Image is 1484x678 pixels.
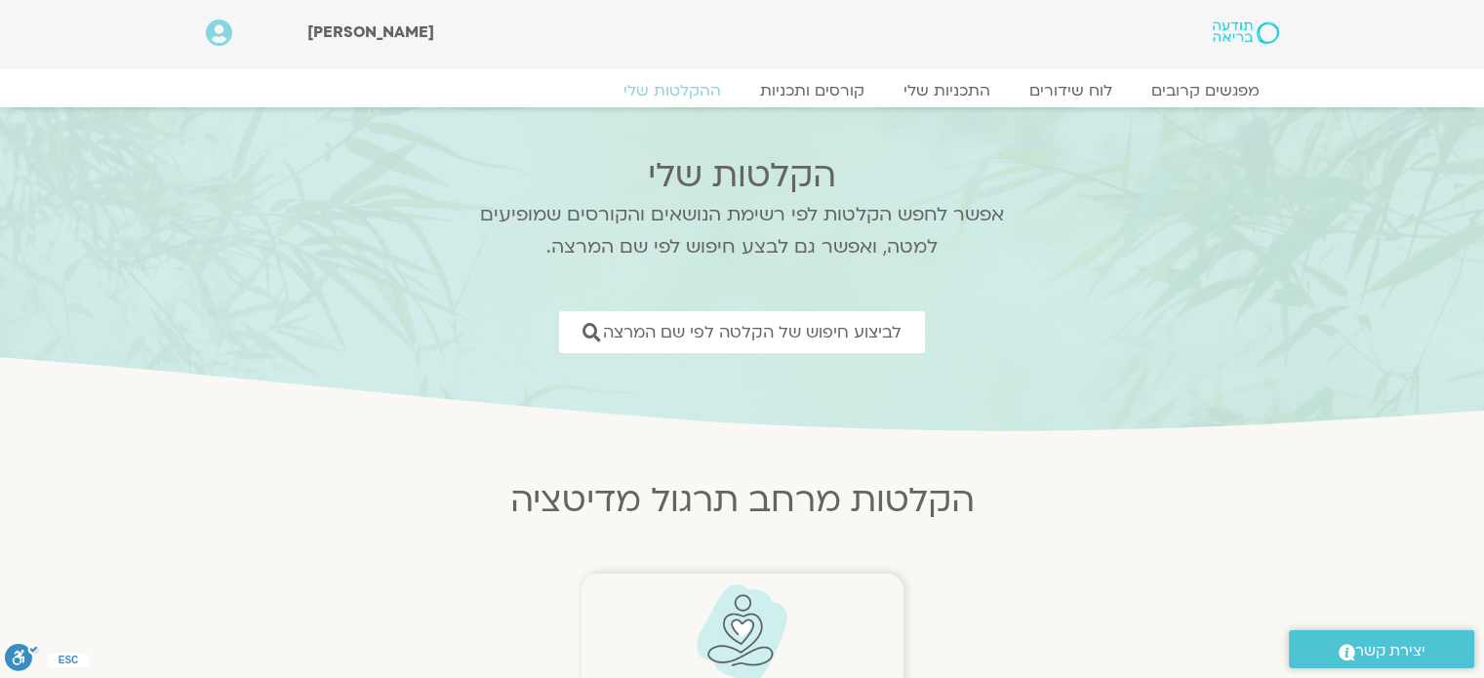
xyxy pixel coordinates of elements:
[559,311,925,353] a: לביצוע חיפוש של הקלטה לפי שם המרצה
[741,81,884,100] a: קורסים ותכניות
[1355,638,1425,664] span: יצירת קשר
[206,81,1279,100] nav: Menu
[1010,81,1132,100] a: לוח שידורים
[884,81,1010,100] a: התכניות שלי
[603,323,902,341] span: לביצוע חיפוש של הקלטה לפי שם המרצה
[186,481,1299,520] h2: הקלטות מרחב תרגול מדיטציה
[455,199,1030,263] p: אפשר לחפש הקלטות לפי רשימת הנושאים והקורסים שמופיעים למטה, ואפשר גם לבצע חיפוש לפי שם המרצה.
[1132,81,1279,100] a: מפגשים קרובים
[307,21,434,43] span: [PERSON_NAME]
[1289,630,1474,668] a: יצירת קשר
[604,81,741,100] a: ההקלטות שלי
[455,156,1030,195] h2: הקלטות שלי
